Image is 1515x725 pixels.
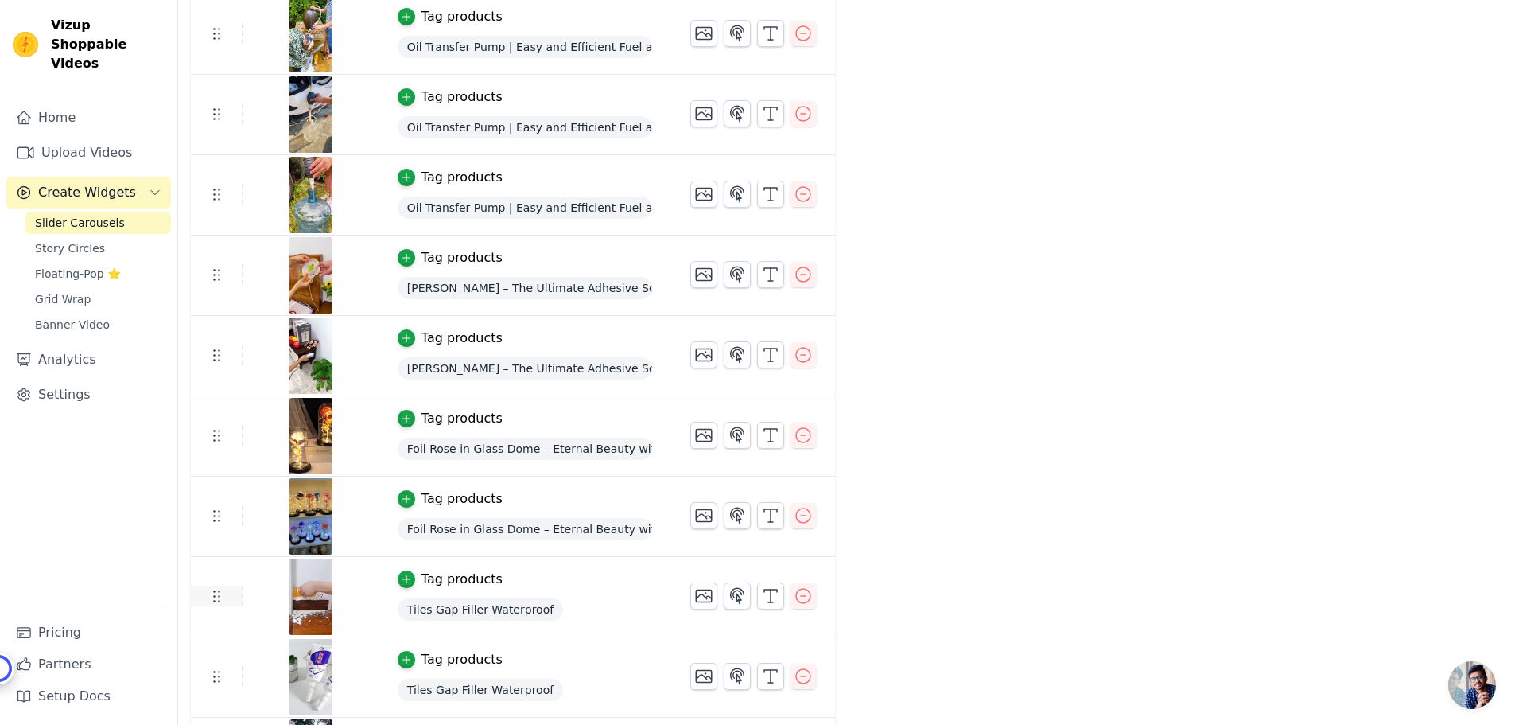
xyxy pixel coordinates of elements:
[398,409,503,428] button: Tag products
[289,398,333,474] img: vizup-images-46e7.png
[289,478,333,555] img: vizup-images-6f86.png
[398,489,503,509] button: Tag products
[421,329,503,348] div: Tag products
[398,329,503,348] button: Tag products
[38,183,136,202] span: Create Widgets
[690,422,717,449] button: Change Thumbnail
[289,639,333,715] img: vizup-images-95e9.png
[398,168,503,187] button: Tag products
[398,598,563,621] span: Tiles Gap Filler Waterproof
[398,7,503,26] button: Tag products
[25,263,171,285] a: Floating-Pop ⭐
[398,197,652,219] span: Oil Transfer Pump | Easy and Efficient Fuel and Liquid Transfer Pump
[25,314,171,336] a: Banner Video
[421,7,503,26] div: Tag products
[690,341,717,368] button: Change Thumbnail
[421,650,503,669] div: Tag products
[6,344,171,376] a: Analytics
[398,277,652,299] span: [PERSON_NAME] – The Ultimate Adhesive Solution for Every Need!
[6,177,171,209] button: Create Widgets
[421,570,503,589] div: Tag products
[398,570,503,589] button: Tag products
[289,76,333,153] img: vizup-images-512c.png
[398,518,652,540] span: Foil Rose in Glass Dome – Eternal Beauty with LED Light Magic
[690,261,717,288] button: Change Thumbnail
[289,237,333,314] img: vizup-images-8e3c.png
[398,88,503,107] button: Tag products
[51,16,165,73] span: Vizup Shoppable Videos
[421,489,503,509] div: Tag products
[398,357,652,380] span: [PERSON_NAME] – The Ultimate Adhesive Solution for Every Need!
[690,502,717,529] button: Change Thumbnail
[6,617,171,649] a: Pricing
[6,649,171,680] a: Partners
[690,100,717,127] button: Change Thumbnail
[690,583,717,610] button: Change Thumbnail
[421,409,503,428] div: Tag products
[398,650,503,669] button: Tag products
[35,317,110,333] span: Banner Video
[690,20,717,47] button: Change Thumbnail
[6,680,171,712] a: Setup Docs
[398,36,652,58] span: Oil Transfer Pump | Easy and Efficient Fuel and Liquid Transfer Pump
[398,438,652,460] span: Foil Rose in Glass Dome – Eternal Beauty with LED Light Magic
[25,288,171,310] a: Grid Wrap
[6,102,171,134] a: Home
[398,116,652,138] span: Oil Transfer Pump | Easy and Efficient Fuel and Liquid Transfer Pump
[35,291,91,307] span: Grid Wrap
[289,318,333,394] img: vizup-images-4ae2.png
[690,181,717,208] button: Change Thumbnail
[690,663,717,690] button: Change Thumbnail
[35,215,125,231] span: Slider Carousels
[398,679,563,701] span: Tiles Gap Filler Waterproof
[6,137,171,169] a: Upload Videos
[1448,661,1496,709] a: Open chat
[289,157,333,233] img: vizup-images-26e5.png
[421,168,503,187] div: Tag products
[35,240,105,256] span: Story Circles
[6,379,171,411] a: Settings
[25,212,171,234] a: Slider Carousels
[13,32,38,57] img: Vizup
[25,237,171,259] a: Story Circles
[289,559,333,635] img: vizup-images-1718.png
[398,248,503,267] button: Tag products
[35,266,121,282] span: Floating-Pop ⭐
[421,88,503,107] div: Tag products
[421,248,503,267] div: Tag products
